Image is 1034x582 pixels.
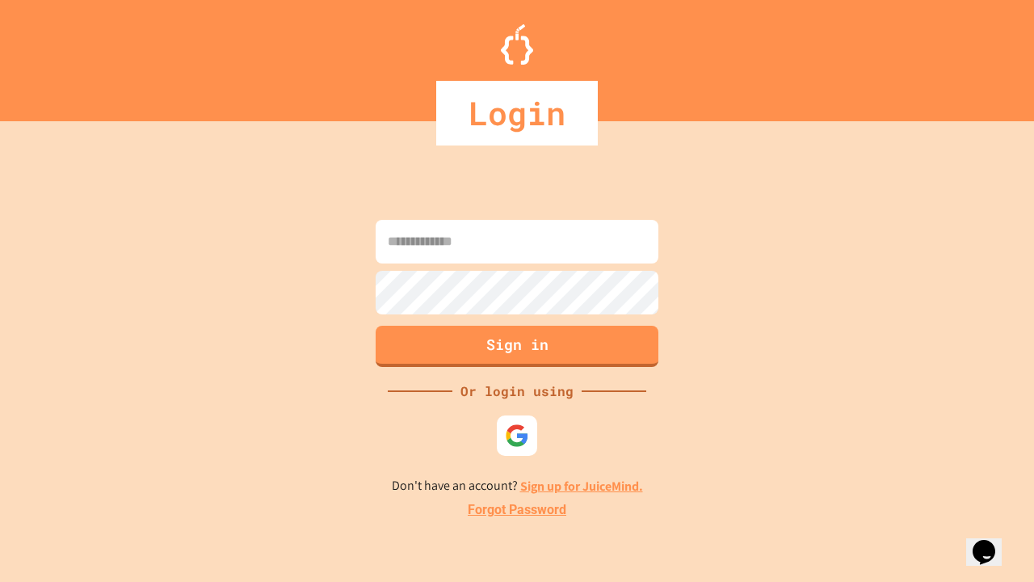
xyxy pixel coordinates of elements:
[501,24,533,65] img: Logo.svg
[900,447,1018,516] iframe: chat widget
[376,326,658,367] button: Sign in
[468,500,566,520] a: Forgot Password
[520,478,643,495] a: Sign up for JuiceMind.
[452,382,582,401] div: Or login using
[436,81,598,145] div: Login
[505,424,529,448] img: google-icon.svg
[392,476,643,496] p: Don't have an account?
[966,517,1018,566] iframe: chat widget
